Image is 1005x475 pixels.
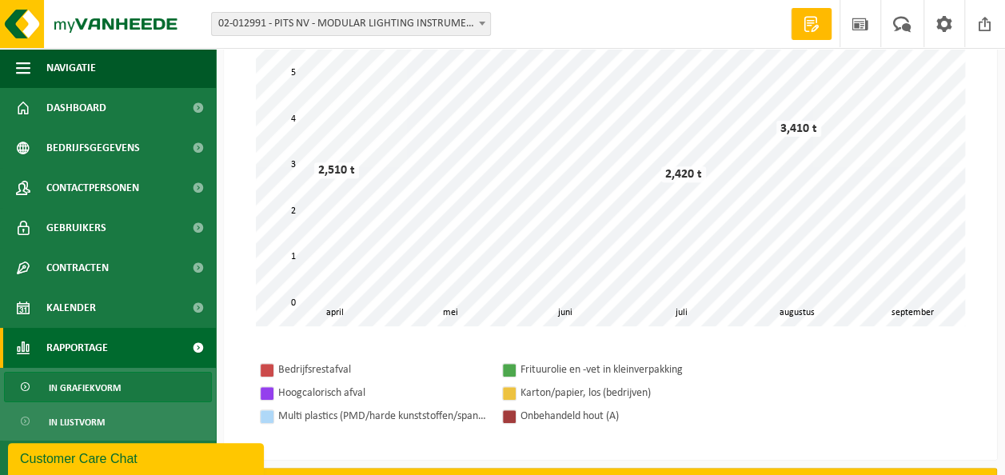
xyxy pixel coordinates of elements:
[46,328,108,368] span: Rapportage
[46,88,106,128] span: Dashboard
[212,13,490,35] span: 02-012991 - PITS NV - MODULAR LIGHTING INSTRUMENTS - RUMBEKE
[46,168,139,208] span: Contactpersonen
[661,166,706,182] div: 2,420 t
[49,407,105,437] span: In lijstvorm
[278,360,486,380] div: Bedrijfsrestafval
[4,406,212,437] a: In lijstvorm
[520,406,728,426] div: Onbehandeld hout (A)
[8,440,267,475] iframe: chat widget
[520,360,728,380] div: Frituurolie en -vet in kleinverpakking
[49,373,121,403] span: In grafiekvorm
[46,48,96,88] span: Navigatie
[520,383,728,403] div: Karton/papier, los (bedrijven)
[46,208,106,248] span: Gebruikers
[211,12,491,36] span: 02-012991 - PITS NV - MODULAR LIGHTING INSTRUMENTS - RUMBEKE
[46,248,109,288] span: Contracten
[46,128,140,168] span: Bedrijfsgegevens
[314,162,359,178] div: 2,510 t
[776,121,821,137] div: 3,410 t
[278,406,486,426] div: Multi plastics (PMD/harde kunststoffen/spanbanden/EPS/folie naturel/folie gemengd)
[4,372,212,402] a: In grafiekvorm
[46,288,96,328] span: Kalender
[278,383,486,403] div: Hoogcalorisch afval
